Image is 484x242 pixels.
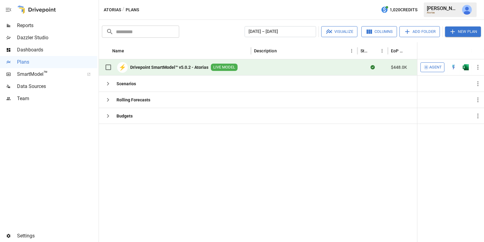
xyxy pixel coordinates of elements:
span: Team [17,95,97,102]
b: Budgets [117,113,133,119]
span: LIVE MODEL [211,65,238,70]
span: Data Sources [17,83,97,90]
button: Sort [125,47,133,55]
b: Scenarios [117,81,136,87]
button: Julie Wilton [458,1,475,18]
div: ⚡ [117,62,128,73]
button: Status column menu [378,47,386,55]
span: Dashboards [17,46,97,54]
span: ™ [44,70,48,77]
button: Sort [475,47,484,55]
span: Settings [17,232,97,240]
span: 1,020 Credits [390,6,417,14]
button: EoP Cash column menu [414,47,423,55]
button: Sort [369,47,378,55]
button: Atorias [104,6,121,14]
div: [PERSON_NAME] [427,5,458,11]
button: Agent [420,62,444,72]
div: Atorias [427,11,458,14]
button: Columns [361,26,397,37]
div: Open in Excel [463,64,469,70]
img: excel-icon.76473adf.svg [463,64,469,70]
button: Add Folder [399,26,440,37]
div: Description [254,48,277,53]
span: Plans [17,58,97,66]
div: / [122,6,124,14]
span: SmartModel [17,71,80,78]
button: Visualize [321,26,357,37]
img: Julie Wilton [462,5,472,15]
div: Status [360,48,369,53]
b: Rolling Forecasts [117,97,150,103]
button: Description column menu [347,47,356,55]
span: Agent [429,64,442,71]
button: [DATE] – [DATE] [245,26,316,37]
span: Dazzler Studio [17,34,97,41]
span: $448.0K [391,64,407,70]
img: quick-edit-flash.b8aec18c.svg [451,64,457,70]
div: Open in Quick Edit [451,64,457,70]
button: 1,020Credits [378,4,420,16]
div: Name [112,48,124,53]
span: Reports [17,22,97,29]
b: Drivepoint SmartModel™ v5.0.2 - Atorias [130,64,208,70]
div: Sync complete [371,64,375,70]
div: EoP Cash [391,48,405,53]
button: Sort [406,47,414,55]
button: New Plan [445,26,481,37]
button: Sort [277,47,286,55]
